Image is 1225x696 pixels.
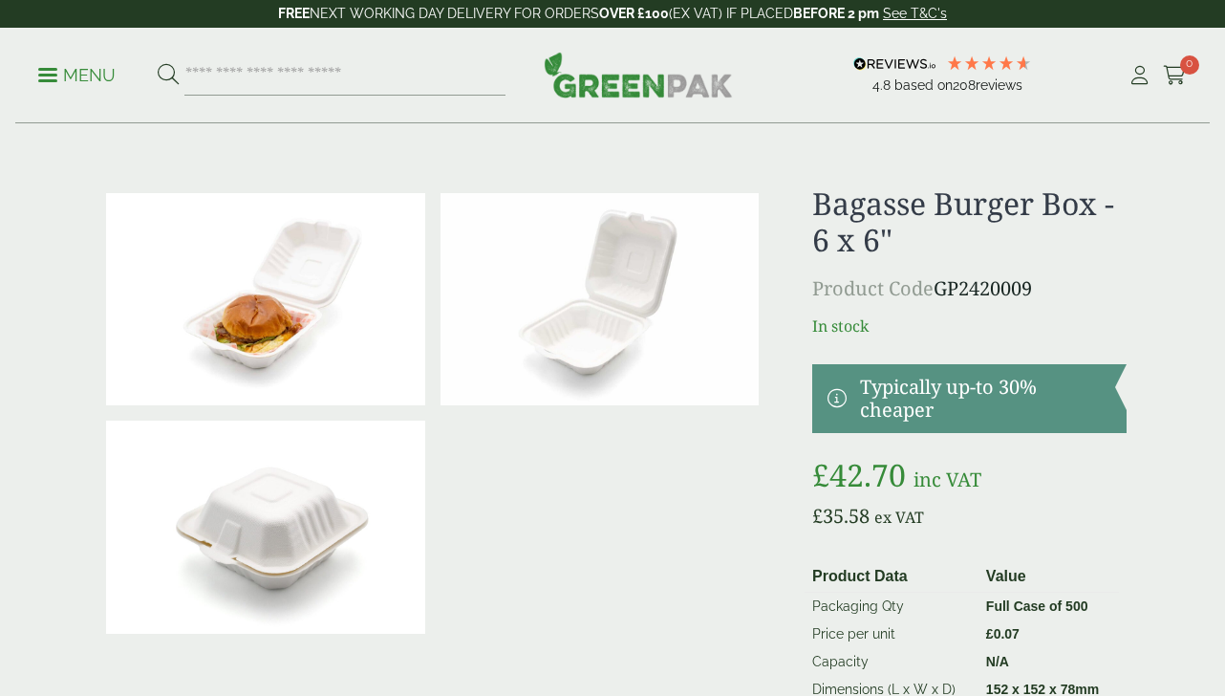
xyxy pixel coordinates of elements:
img: GreenPak Supplies [544,52,733,98]
span: 4.8 [872,77,894,93]
strong: OVER £100 [599,6,669,21]
td: Packaging Qty [805,592,978,620]
th: Product Data [805,561,978,593]
span: £ [812,503,823,529]
span: inc VAT [913,467,981,492]
span: 0 [1180,55,1199,75]
span: £ [986,626,994,642]
div: 4.79 Stars [946,54,1032,72]
p: In stock [812,315,1127,337]
i: Cart [1163,66,1187,85]
strong: BEFORE 2 pm [793,6,879,21]
p: Menu [38,64,116,87]
a: 0 [1163,61,1187,90]
strong: N/A [986,654,1009,669]
th: Value [978,561,1119,593]
img: 2420009 Bagasse Burger Box Open With Food [106,193,425,405]
bdi: 0.07 [986,626,1020,642]
img: REVIEWS.io [853,57,936,71]
img: 2420009 Bagasse Burger Box Open [441,193,760,405]
bdi: 42.70 [812,454,906,495]
bdi: 35.58 [812,503,870,529]
img: 2420009 Bagasse Burger Box Closed [106,421,425,633]
span: Product Code [812,275,934,301]
span: 208 [953,77,976,93]
span: £ [812,454,829,495]
i: My Account [1128,66,1151,85]
span: reviews [976,77,1022,93]
p: GP2420009 [812,274,1127,303]
span: ex VAT [874,507,924,528]
a: See T&C's [883,6,947,21]
h1: Bagasse Burger Box - 6 x 6" [812,185,1127,259]
strong: FREE [278,6,310,21]
span: Based on [894,77,953,93]
a: Menu [38,64,116,83]
td: Capacity [805,648,978,676]
strong: Full Case of 500 [986,598,1088,614]
td: Price per unit [805,620,978,648]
